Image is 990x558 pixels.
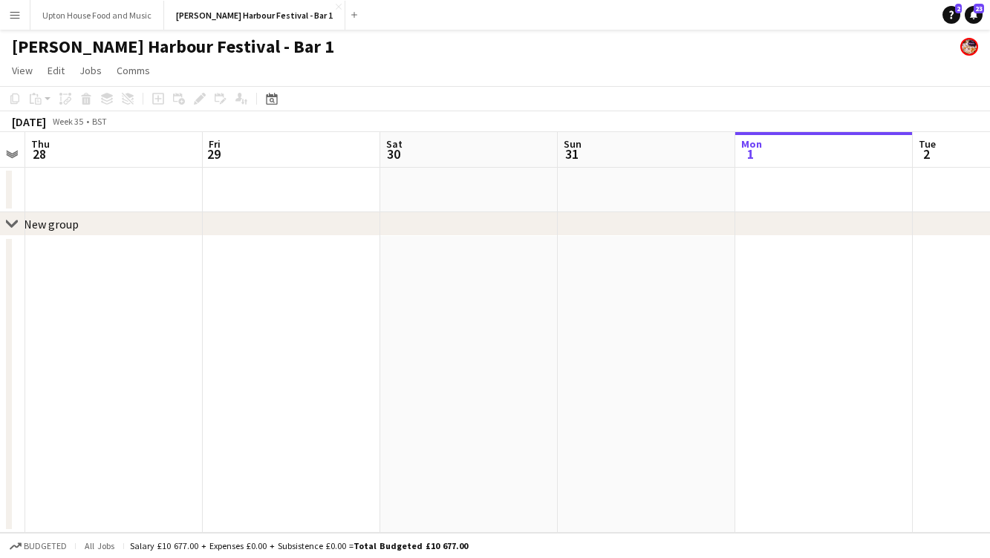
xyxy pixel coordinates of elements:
a: Comms [111,61,156,80]
span: Tue [919,137,936,151]
span: Sun [564,137,582,151]
div: New group [24,217,79,232]
span: Comms [117,64,150,77]
span: Jobs [79,64,102,77]
span: 31 [561,145,582,163]
span: 2 [955,4,962,13]
a: View [6,61,39,80]
div: BST [92,116,107,127]
span: Total Budgeted £10 677.00 [354,540,468,551]
span: View [12,64,33,77]
span: Week 35 [49,116,86,127]
a: 23 [965,6,983,24]
div: [DATE] [12,114,46,129]
div: Salary £10 677.00 + Expenses £0.00 + Subsistence £0.00 = [130,540,468,551]
h1: [PERSON_NAME] Harbour Festival - Bar 1 [12,36,334,58]
span: Fri [209,137,221,151]
span: Mon [741,137,762,151]
a: 2 [942,6,960,24]
span: Edit [48,64,65,77]
button: [PERSON_NAME] Harbour Festival - Bar 1 [164,1,345,30]
span: Thu [31,137,50,151]
span: All jobs [82,540,117,551]
span: 30 [384,145,403,163]
button: Upton House Food and Music [30,1,164,30]
button: Budgeted [7,538,69,554]
span: 1 [739,145,762,163]
span: Sat [386,137,403,151]
span: 23 [974,4,984,13]
a: Jobs [74,61,108,80]
span: 2 [916,145,936,163]
span: Budgeted [24,541,67,551]
a: Edit [42,61,71,80]
span: 28 [29,145,50,163]
app-user-avatar: . . [960,38,978,56]
span: 29 [206,145,221,163]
